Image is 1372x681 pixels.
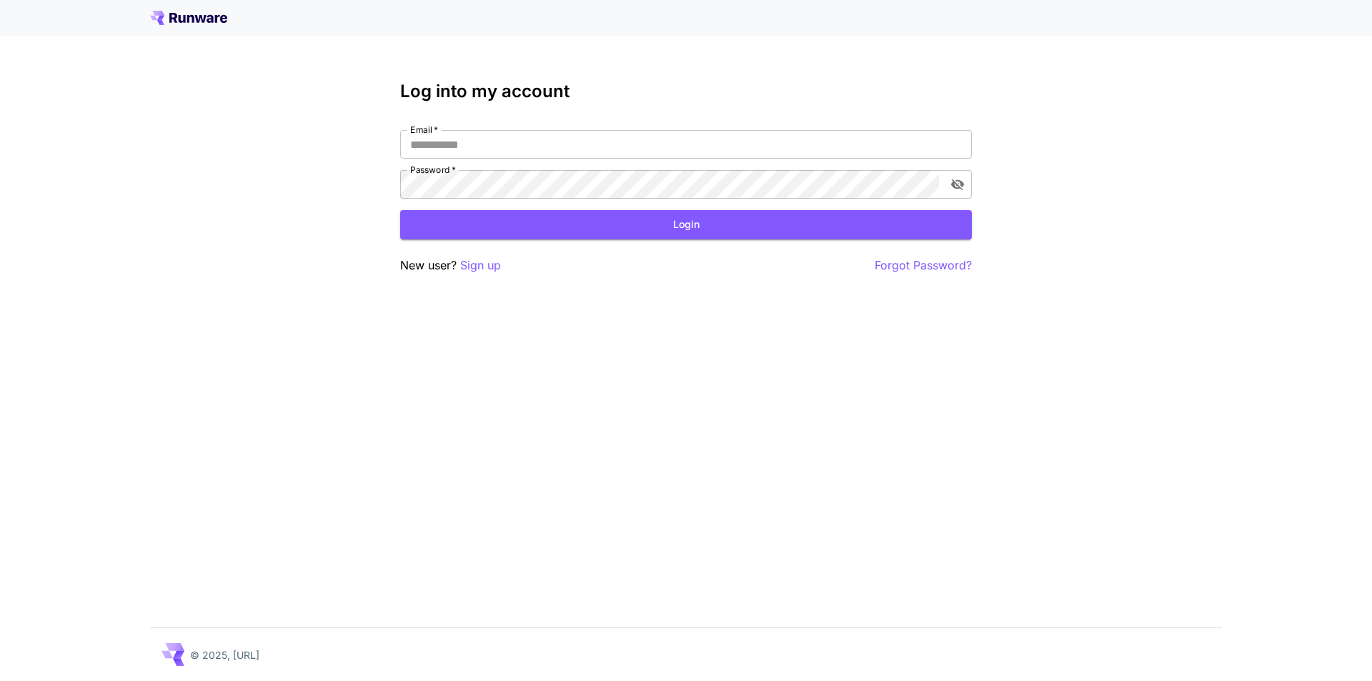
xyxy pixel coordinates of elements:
[410,164,456,176] label: Password
[400,210,972,239] button: Login
[400,257,501,274] p: New user?
[460,257,501,274] button: Sign up
[945,172,970,197] button: toggle password visibility
[400,81,972,101] h3: Log into my account
[410,124,438,136] label: Email
[190,647,259,662] p: © 2025, [URL]
[875,257,972,274] button: Forgot Password?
